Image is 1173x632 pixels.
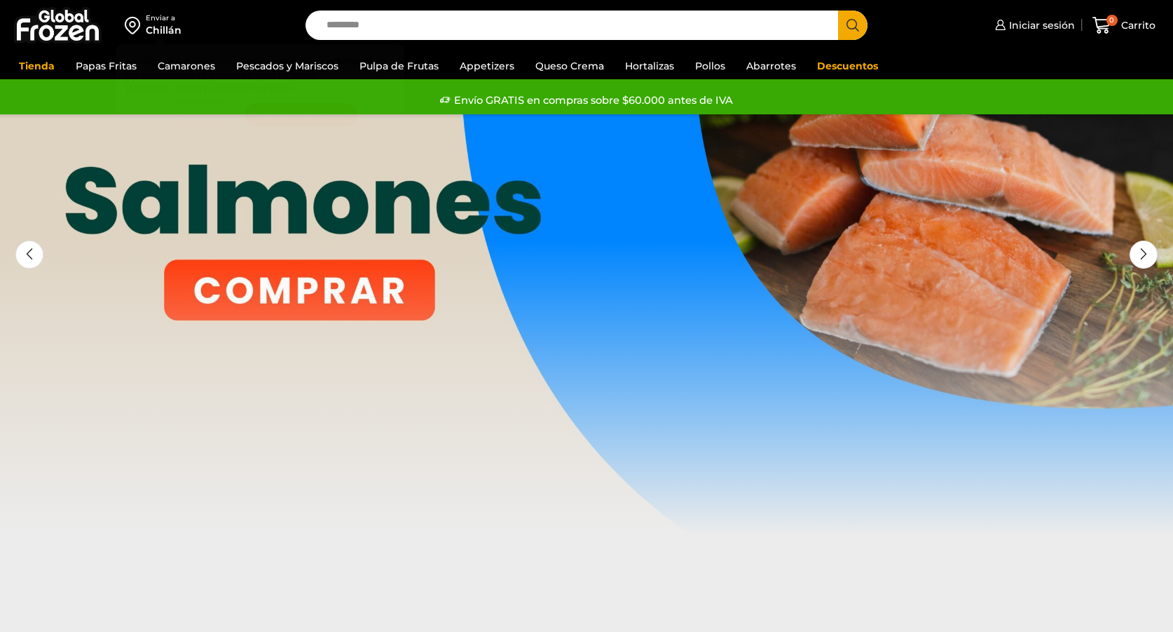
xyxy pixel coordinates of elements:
button: Cambiar Dirección [244,102,359,127]
a: Appetizers [453,53,521,79]
span: 0 [1106,15,1118,26]
a: Abarrotes [739,53,803,79]
a: Descuentos [810,53,885,79]
a: Iniciar sesión [992,11,1075,39]
a: Queso Crema [528,53,611,79]
button: Search button [838,11,867,40]
img: address-field-icon.svg [125,13,146,37]
a: Tienda [12,53,62,79]
a: Papas Fritas [69,53,144,79]
p: Los precios y el stock mostrados corresponden a . Para ver disponibilidad y precios en otras regi... [126,55,394,95]
a: 0 Carrito [1089,9,1159,42]
button: Continuar [162,102,237,127]
a: Hortalizas [618,53,681,79]
div: Chillán [146,23,181,37]
span: Carrito [1118,18,1155,32]
a: Pollos [688,53,732,79]
strong: Chillán [331,56,362,67]
div: Enviar a [146,13,181,23]
span: Iniciar sesión [1006,18,1075,32]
